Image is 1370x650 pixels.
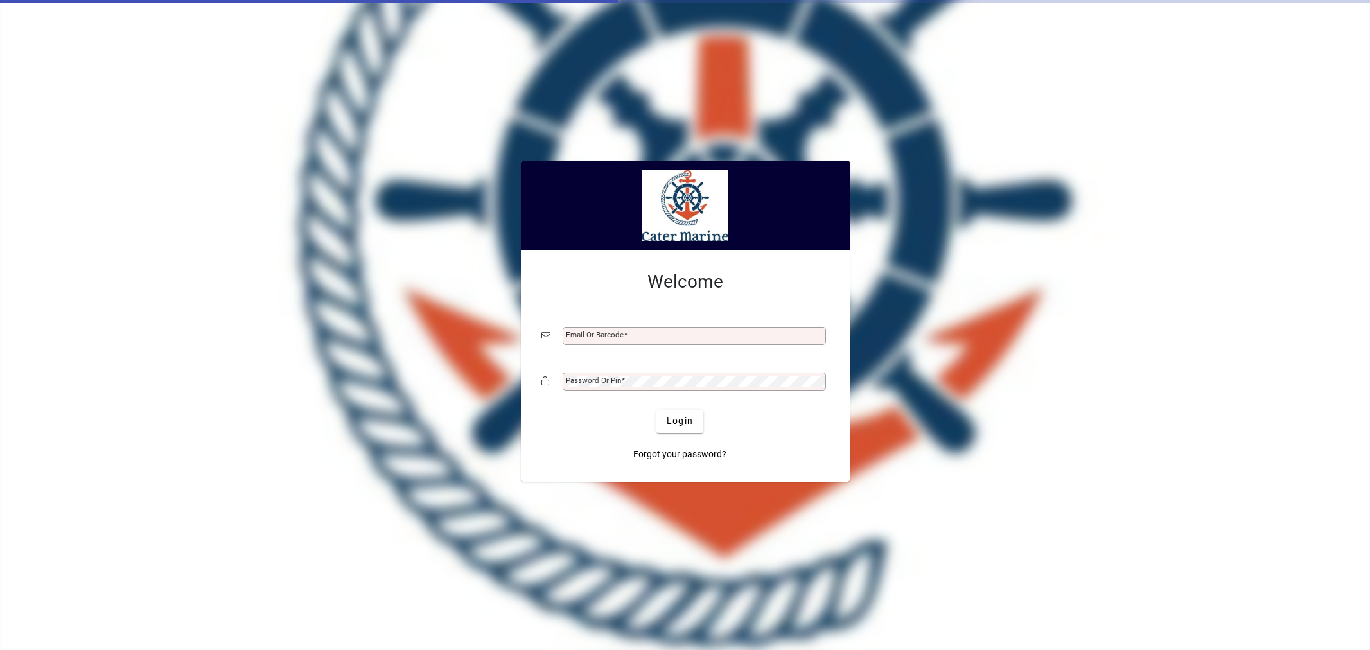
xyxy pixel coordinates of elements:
[656,410,703,433] button: Login
[633,448,726,461] span: Forgot your password?
[566,376,621,385] mat-label: Password or Pin
[541,271,829,293] h2: Welcome
[667,414,693,428] span: Login
[566,330,624,339] mat-label: Email or Barcode
[628,443,732,466] a: Forgot your password?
